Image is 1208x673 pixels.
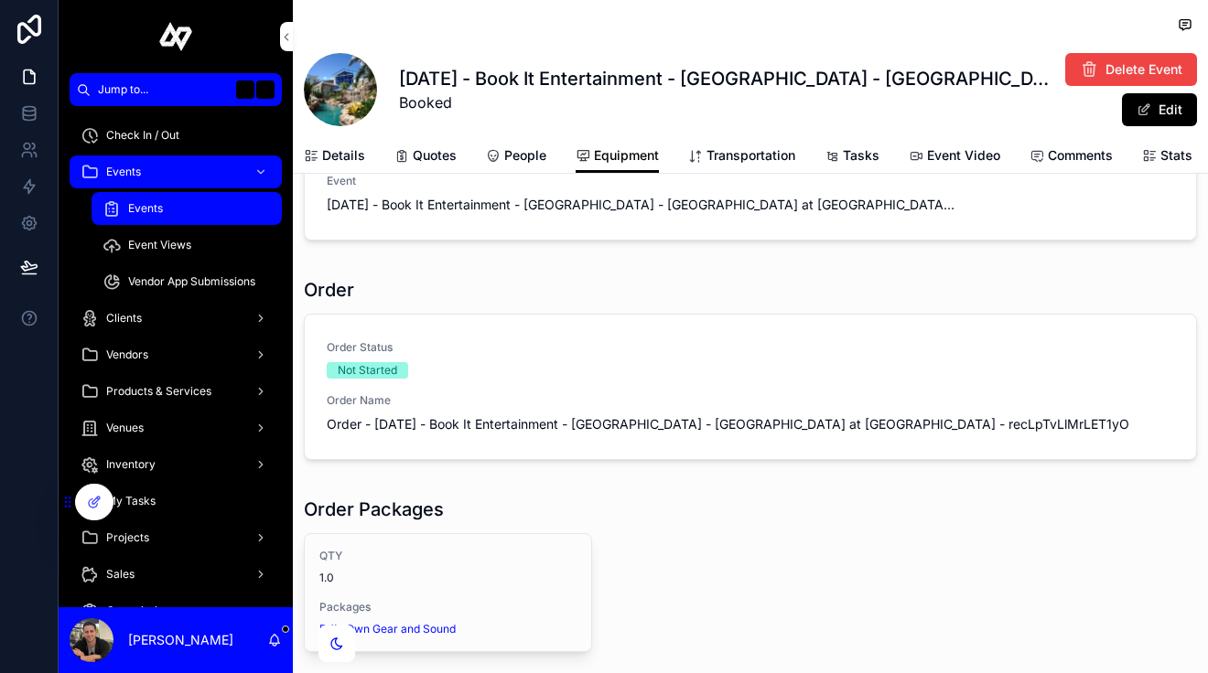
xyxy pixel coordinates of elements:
div: Not Started [338,362,397,379]
a: Transportation [688,139,795,176]
span: Sales [106,567,135,582]
a: Quotes [394,139,457,176]
span: Venues [106,421,144,435]
span: [DATE] - Book It Entertainment - [GEOGRAPHIC_DATA] - [GEOGRAPHIC_DATA] at [GEOGRAPHIC_DATA] - rec... [327,196,957,214]
span: Event [327,174,957,188]
span: 1.0 [319,571,577,585]
a: Check In / Out [70,119,282,152]
span: Clients [106,311,142,326]
span: Vendors [106,347,148,362]
span: Order Status [327,340,523,355]
h1: Order [304,277,354,303]
span: QTY [319,549,577,563]
span: Delete Event [1106,60,1182,79]
span: Products & Services [106,384,211,399]
span: Quotes [413,146,457,165]
span: Jump to... [98,82,229,97]
a: Details [304,139,365,176]
a: Equipment [576,139,659,174]
span: Events [106,165,141,179]
a: Inventory [70,448,282,481]
button: Jump to...K [70,73,282,106]
span: Transportation [706,146,795,165]
span: K [258,82,273,97]
span: Event Views [128,238,191,252]
span: Packages [319,600,577,614]
span: Order - [DATE] - Book It Entertainment - [GEOGRAPHIC_DATA] - [GEOGRAPHIC_DATA] at [GEOGRAPHIC_DAT... [327,415,1174,433]
span: My Tasks [106,494,156,508]
span: Stats [1160,146,1192,165]
span: Events [128,201,163,216]
a: Vendor App Submissions [92,265,282,298]
a: Sales [70,558,282,591]
a: Events [70,155,282,188]
div: scrollable content [59,106,293,607]
span: Check In / Out [106,128,179,143]
a: Comments [1030,139,1113,176]
a: Commissions [70,594,282,627]
a: People [486,139,546,176]
a: Events [92,192,282,225]
a: Tasks [825,139,879,176]
a: QTY1.0PackagesDJ's Own Gear and Sound [304,533,592,652]
a: Products & Services [70,375,282,408]
span: Projects [106,530,149,545]
button: Delete Event [1065,53,1197,86]
a: Projects [70,521,282,554]
a: Event Views [92,229,282,262]
a: Clients [70,302,282,335]
a: My Tasks [70,485,282,518]
span: Order Name [327,393,1174,408]
a: DJ's Own Gear and Sound [319,622,456,636]
a: Order StatusNot StartedOrder NameOrder - [DATE] - Book It Entertainment - [GEOGRAPHIC_DATA] - [GE... [305,315,1196,459]
button: Edit [1122,93,1197,126]
img: App logo [159,22,193,51]
h1: Order Packages [304,497,444,522]
span: Comments [1048,146,1113,165]
span: Commissions [106,604,176,618]
span: Inventory [106,457,156,472]
span: People [504,146,546,165]
span: Details [322,146,365,165]
span: Booked [399,91,1052,113]
a: Event Video [909,139,1000,176]
a: Vendors [70,338,282,371]
span: Equipment [594,146,659,165]
span: Vendor App Submissions [128,274,255,289]
a: Stats [1142,139,1192,176]
a: Venues [70,411,282,444]
h1: [DATE] - Book It Entertainment - [GEOGRAPHIC_DATA] - [GEOGRAPHIC_DATA] at [GEOGRAPHIC_DATA] - rec... [399,66,1052,91]
span: Tasks [843,146,879,165]
span: Event Video [927,146,1000,165]
p: [PERSON_NAME] [128,631,233,649]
